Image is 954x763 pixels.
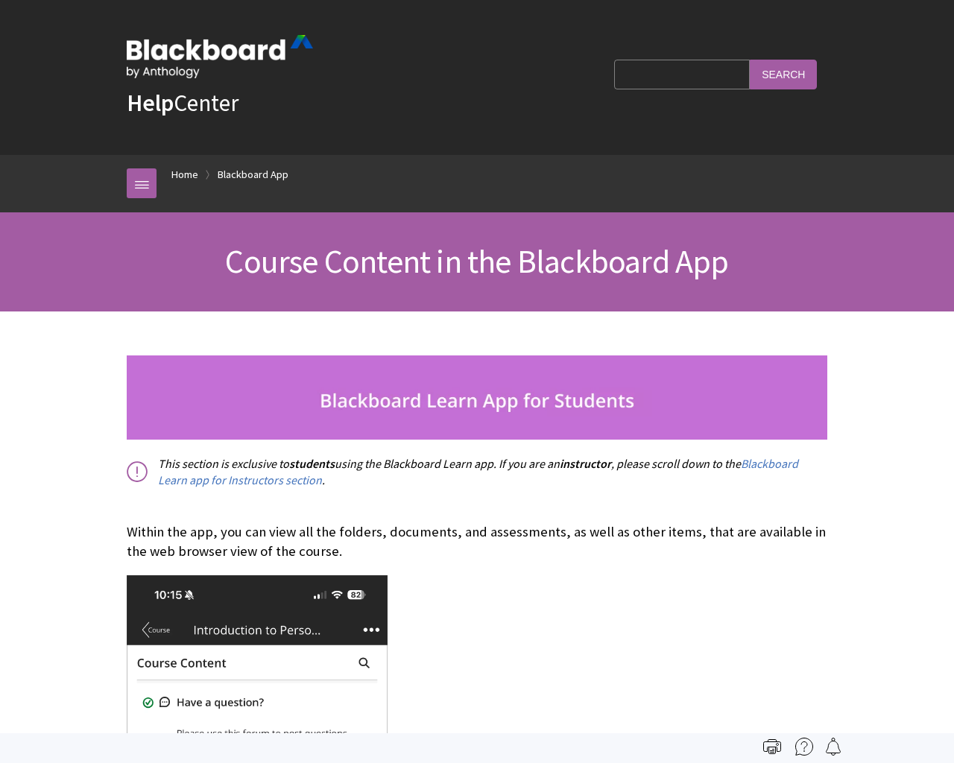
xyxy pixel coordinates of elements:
img: More help [795,738,813,756]
a: HelpCenter [127,88,238,118]
span: instructor [560,456,611,471]
strong: Help [127,88,174,118]
span: students [289,456,335,471]
img: Follow this page [824,738,842,756]
p: Within the app, you can view all the folders, documents, and assessments, as well as other items,... [127,502,827,561]
img: Print [763,738,781,756]
img: studnets_banner [127,355,827,440]
a: Blackboard App [218,165,288,184]
p: This section is exclusive to using the Blackboard Learn app. If you are an , please scroll down t... [127,455,827,489]
input: Search [750,60,817,89]
a: Blackboard Learn app for Instructors section [158,456,798,488]
span: Course Content in the Blackboard App [225,241,728,282]
img: Blackboard by Anthology [127,35,313,78]
a: Home [171,165,198,184]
